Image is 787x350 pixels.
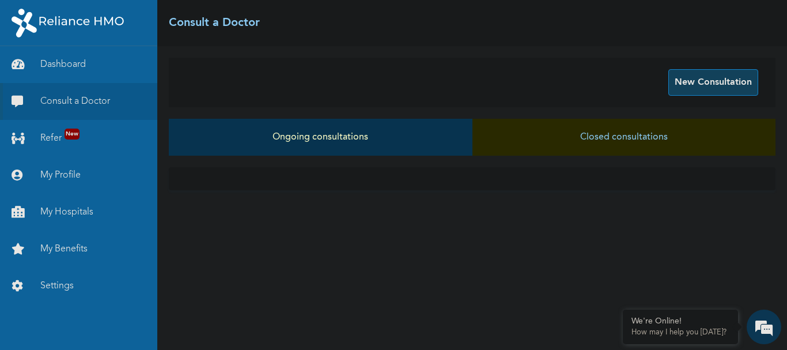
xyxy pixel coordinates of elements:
[472,119,775,156] button: Closed consultations
[169,14,260,32] h2: Consult a Doctor
[65,129,80,140] span: New
[631,317,729,326] div: We're Online!
[668,69,758,96] button: New Consultation
[169,119,472,156] button: Ongoing consultations
[12,9,124,37] img: RelianceHMO's Logo
[631,328,729,337] p: How may I help you today?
